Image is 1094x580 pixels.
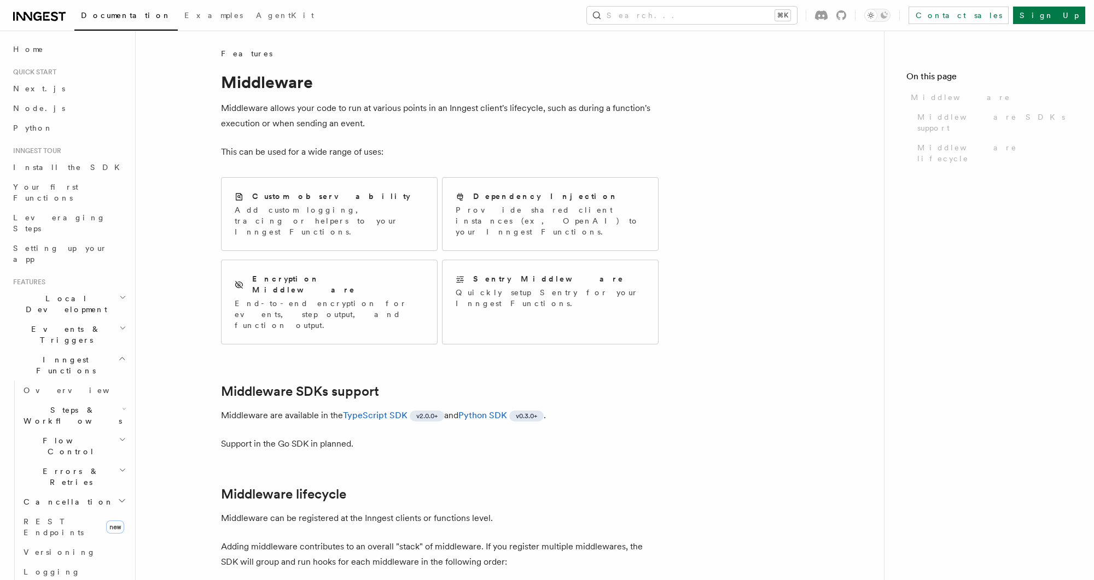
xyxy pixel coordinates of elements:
[917,142,1072,164] span: Middleware lifecycle
[252,273,424,295] h2: Encryption Middleware
[9,118,129,138] a: Python
[221,408,659,423] p: Middleware are available in the and .
[9,350,129,380] button: Inngest Functions
[13,104,65,113] span: Node.js
[221,177,438,251] a: Custom observabilityAdd custom logging, tracing or helpers to your Inngest Functions.
[917,112,1072,133] span: Middleware SDKs support
[9,208,129,238] a: Leveraging Steps
[458,410,507,420] a: Python SDK
[13,244,107,263] span: Setting up your app
[19,380,129,400] a: Overview
[256,11,314,20] span: AgentKit
[13,124,53,132] span: Python
[587,7,797,24] button: Search...⌘K
[516,412,537,420] span: v0.3.0+
[13,84,65,93] span: Next.js
[9,157,129,177] a: Install the SDK
[19,466,119,488] span: Errors & Retries
[24,567,80,576] span: Logging
[442,260,659,344] a: Sentry MiddlewareQuickly setup Sentry for your Inngest Functions.
[9,354,118,376] span: Inngest Functions
[19,405,122,426] span: Steps & Workflows
[19,435,119,457] span: Flow Control
[864,9,891,22] button: Toggle dark mode
[221,72,659,92] h1: Middleware
[13,213,106,233] span: Leveraging Steps
[13,44,44,55] span: Home
[19,400,129,431] button: Steps & Workflows
[249,3,321,30] a: AgentKit
[74,3,178,31] a: Documentation
[19,492,129,512] button: Cancellation
[178,3,249,30] a: Examples
[13,183,78,202] span: Your first Functions
[906,70,1072,87] h4: On this page
[473,273,624,284] h2: Sentry Middleware
[221,260,438,344] a: Encryption MiddlewareEnd-to-end encryption for events, step output, and function output.
[9,147,61,155] span: Inngest tour
[913,138,1072,168] a: Middleware lifecycle
[906,87,1072,107] a: Middleware
[252,191,410,202] h2: Custom observability
[221,144,659,160] p: This can be used for a wide range of uses:
[442,177,659,251] a: Dependency InjectionProvide shared client instances (ex, OpenAI) to your Inngest Functions.
[9,238,129,269] a: Setting up your app
[9,68,56,77] span: Quick start
[19,431,129,461] button: Flow Control
[9,293,119,315] span: Local Development
[235,298,424,331] p: End-to-end encryption for events, step output, and function output.
[911,92,1010,103] span: Middleware
[909,7,1009,24] a: Contact sales
[9,98,129,118] a: Node.js
[24,517,84,537] span: REST Endpoints
[9,324,119,345] span: Events & Triggers
[106,520,124,534] span: new
[416,412,438,420] span: v2.0.0+
[221,101,659,131] p: Middleware allows your code to run at various points in an Inngest client's lifecycle, such as du...
[9,79,129,98] a: Next.js
[9,319,129,350] button: Events & Triggers
[9,177,129,208] a: Your first Functions
[221,384,379,399] a: Middleware SDKs support
[24,548,96,556] span: Versioning
[221,487,346,502] a: Middleware lifecycle
[13,163,126,172] span: Install the SDK
[19,461,129,492] button: Errors & Retries
[19,512,129,542] a: REST Endpointsnew
[775,10,790,21] kbd: ⌘K
[184,11,243,20] span: Examples
[456,204,645,237] p: Provide shared client instances (ex, OpenAI) to your Inngest Functions.
[19,542,129,562] a: Versioning
[235,204,424,237] p: Add custom logging, tracing or helpers to your Inngest Functions.
[473,191,618,202] h2: Dependency Injection
[343,410,408,420] a: TypeScript SDK
[19,496,114,507] span: Cancellation
[221,511,659,526] p: Middleware can be registered at the Inngest clients or functions level.
[9,39,129,59] a: Home
[9,278,45,286] span: Features
[221,436,659,452] p: Support in the Go SDK in planned.
[9,289,129,319] button: Local Development
[24,386,136,395] span: Overview
[913,107,1072,138] a: Middleware SDKs support
[1013,7,1085,24] a: Sign Up
[221,48,272,59] span: Features
[456,287,645,309] p: Quickly setup Sentry for your Inngest Functions.
[221,539,659,570] p: Adding middleware contributes to an overall "stack" of middleware. If you register multiple middl...
[81,11,171,20] span: Documentation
